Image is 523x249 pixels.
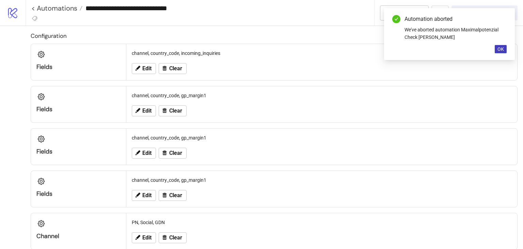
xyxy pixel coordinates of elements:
div: Fields [36,105,121,113]
button: Clear [159,232,187,243]
span: Clear [169,65,182,72]
button: OK [495,45,507,53]
div: Fields [36,63,121,71]
button: Clear [159,105,187,116]
button: Edit [132,148,156,159]
button: Edit [132,63,156,74]
button: Run Automation [451,5,518,20]
span: Clear [169,150,182,156]
span: Clear [169,235,182,241]
span: Edit [142,65,152,72]
div: Automation aborted [405,15,507,23]
span: check-circle [392,15,400,23]
div: Fields [36,148,121,156]
span: Clear [169,192,182,199]
button: Edit [132,190,156,201]
div: PN, Social, GDN [129,216,514,229]
button: Clear [159,148,187,159]
span: Edit [142,235,152,241]
button: Clear [159,190,187,201]
a: < Automations [31,5,82,12]
div: Fields [36,190,121,198]
button: Edit [132,105,156,116]
div: channel, country_code, gp_margin1 [129,174,514,187]
div: channel, country_code, incoming_inquiries [129,47,514,60]
button: To Builder [380,5,429,20]
button: Clear [159,63,187,74]
div: channel, country_code, gp_margin1 [129,131,514,144]
span: Clear [169,108,182,114]
div: Channel [36,232,121,240]
span: Edit [142,150,152,156]
span: OK [497,46,504,52]
h2: Configuration [31,31,518,40]
span: Edit [142,192,152,199]
div: We've aborted automation Maximalpotenzial Check [PERSON_NAME] [405,26,507,41]
span: Edit [142,108,152,114]
div: channel, country_code, gp_margin1 [129,89,514,102]
button: Edit [132,232,156,243]
button: ... [431,5,449,20]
